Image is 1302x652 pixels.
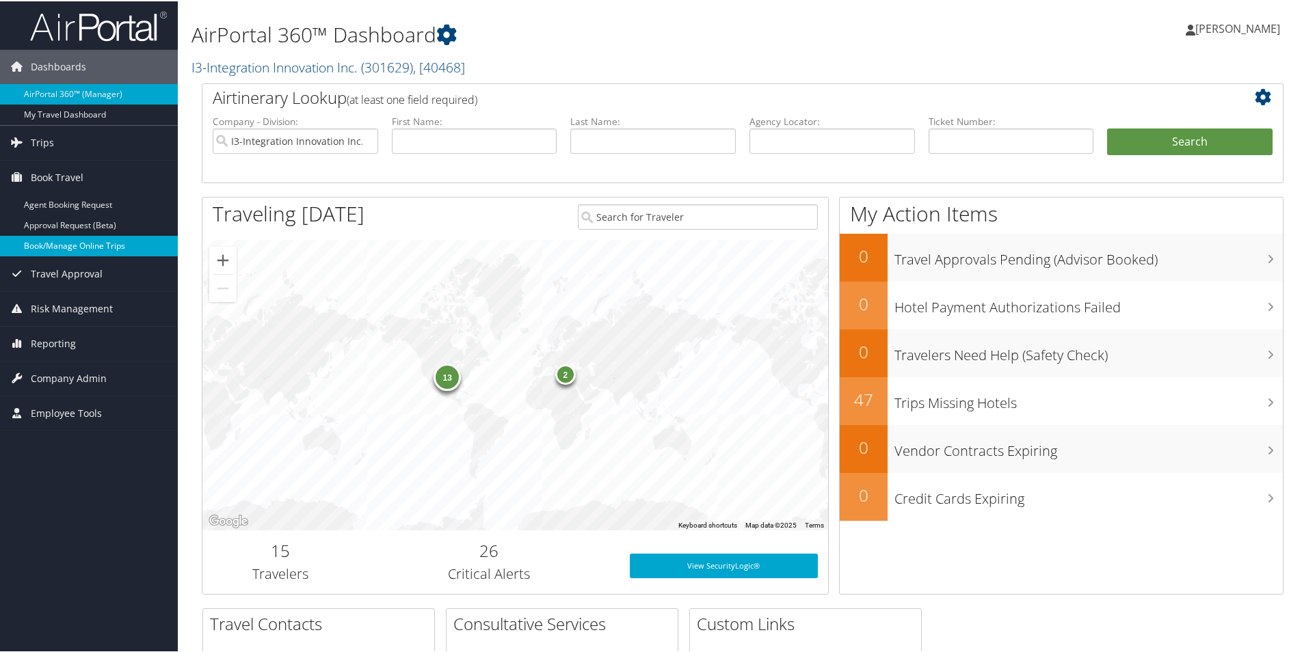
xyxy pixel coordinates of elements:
[840,472,1283,519] a: 0Credit Cards Expiring
[361,57,413,75] span: ( 301629 )
[30,9,167,41] img: airportal-logo.png
[31,360,107,394] span: Company Admin
[413,57,465,75] span: , [ 40468 ]
[805,520,824,528] a: Terms (opens in new tab)
[840,376,1283,424] a: 47Trips Missing Hotels
[840,483,888,506] h2: 0
[894,385,1283,411] h3: Trips Missing Hotels
[697,611,921,634] h2: Custom Links
[434,362,461,390] div: 13
[392,113,557,127] label: First Name:
[347,91,477,106] span: (at least one field required)
[213,198,364,227] h1: Traveling [DATE]
[678,519,737,529] button: Keyboard shortcuts
[453,611,678,634] h2: Consultative Services
[206,511,251,529] a: Open this area in Google Maps (opens a new window)
[840,435,888,458] h2: 0
[894,481,1283,507] h3: Credit Cards Expiring
[840,424,1283,472] a: 0Vendor Contracts Expiring
[31,395,102,429] span: Employee Tools
[840,243,888,267] h2: 0
[213,538,349,561] h2: 15
[213,563,349,582] h3: Travelers
[31,159,83,193] span: Book Travel
[929,113,1094,127] label: Ticket Number:
[630,552,818,577] a: View SecurityLogic®
[894,242,1283,268] h3: Travel Approvals Pending (Advisor Booked)
[894,290,1283,316] h3: Hotel Payment Authorizations Failed
[206,511,251,529] img: Google
[840,232,1283,280] a: 0Travel Approvals Pending (Advisor Booked)
[213,85,1182,108] h2: Airtinerary Lookup
[31,325,76,359] span: Reporting
[1186,7,1294,48] a: [PERSON_NAME]
[31,290,113,325] span: Risk Management
[213,113,378,127] label: Company - Division:
[840,198,1283,227] h1: My Action Items
[209,245,237,273] button: Zoom in
[210,611,434,634] h2: Travel Contacts
[840,328,1283,376] a: 0Travelers Need Help (Safety Check)
[31,49,86,83] span: Dashboards
[894,338,1283,364] h3: Travelers Need Help (Safety Check)
[31,124,54,159] span: Trips
[570,113,736,127] label: Last Name:
[840,387,888,410] h2: 47
[840,280,1283,328] a: 0Hotel Payment Authorizations Failed
[894,433,1283,459] h3: Vendor Contracts Expiring
[191,57,465,75] a: I3-Integration Innovation Inc.
[555,362,576,383] div: 2
[369,563,609,582] h3: Critical Alerts
[578,203,818,228] input: Search for Traveler
[745,520,797,528] span: Map data ©2025
[840,291,888,314] h2: 0
[1107,127,1273,154] button: Search
[191,19,927,48] h1: AirPortal 360™ Dashboard
[1195,20,1280,35] span: [PERSON_NAME]
[369,538,609,561] h2: 26
[31,256,103,290] span: Travel Approval
[749,113,915,127] label: Agency Locator:
[840,339,888,362] h2: 0
[209,273,237,301] button: Zoom out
